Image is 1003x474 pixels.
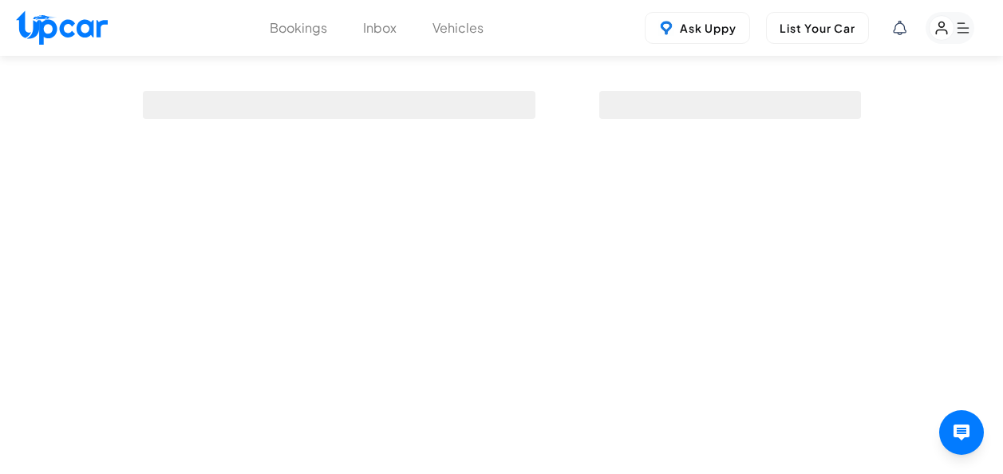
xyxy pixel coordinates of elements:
[432,18,484,38] button: Vehicles
[893,21,906,35] div: View Notifications
[658,20,674,36] img: Uppy
[939,410,984,455] button: Open Host AI Assistant
[645,12,750,44] button: Ask Uppy
[270,18,327,38] button: Bookings
[766,12,869,44] button: List Your Car
[363,18,397,38] button: Inbox
[16,10,108,45] img: Upcar Logo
